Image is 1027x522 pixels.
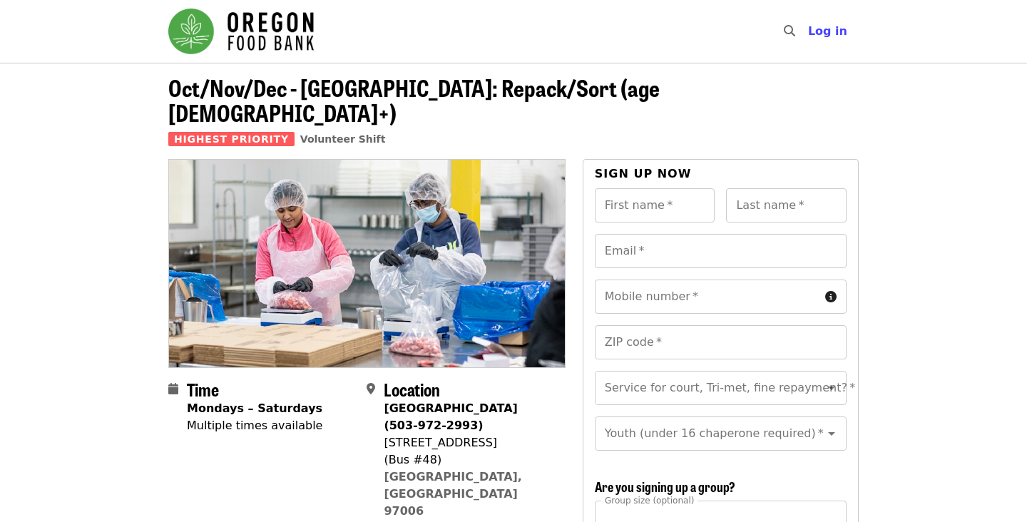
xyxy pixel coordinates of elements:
[605,495,694,505] span: Group size (optional)
[595,325,847,359] input: ZIP code
[825,290,837,304] i: circle-info icon
[595,477,735,496] span: Are you signing up a group?
[168,71,660,129] span: Oct/Nov/Dec - [GEOGRAPHIC_DATA]: Repack/Sort (age [DEMOGRAPHIC_DATA]+)
[595,167,692,180] span: Sign up now
[822,424,842,444] button: Open
[367,382,375,396] i: map-marker-alt icon
[187,377,219,401] span: Time
[804,14,815,48] input: Search
[168,9,314,54] img: Oregon Food Bank - Home
[169,160,565,367] img: Oct/Nov/Dec - Beaverton: Repack/Sort (age 10+) organized by Oregon Food Bank
[384,434,553,451] div: [STREET_ADDRESS]
[384,401,517,432] strong: [GEOGRAPHIC_DATA] (503-972-2993)
[384,377,440,401] span: Location
[168,132,295,146] span: Highest Priority
[726,188,847,222] input: Last name
[168,382,178,396] i: calendar icon
[384,470,522,518] a: [GEOGRAPHIC_DATA], [GEOGRAPHIC_DATA] 97006
[595,280,819,314] input: Mobile number
[300,133,386,145] a: Volunteer Shift
[187,417,322,434] div: Multiple times available
[595,188,715,222] input: First name
[808,24,847,38] span: Log in
[595,234,847,268] input: Email
[797,17,859,46] button: Log in
[822,378,842,398] button: Open
[187,401,322,415] strong: Mondays – Saturdays
[784,24,795,38] i: search icon
[384,451,553,469] div: (Bus #48)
